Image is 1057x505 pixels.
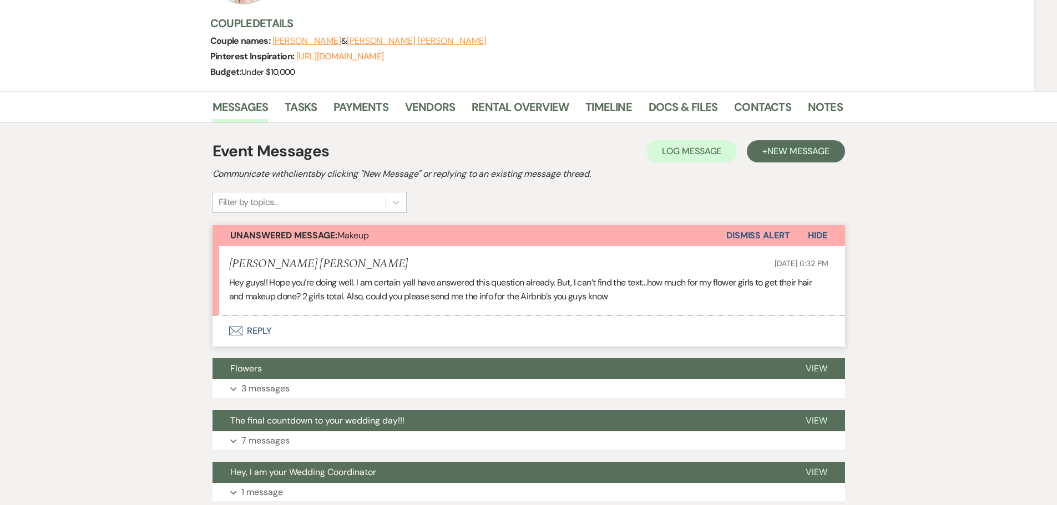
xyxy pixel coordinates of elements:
span: Hide [808,229,827,241]
span: Hey, I am your Wedding Coordinator [230,466,376,478]
button: 1 message [213,483,845,502]
button: Reply [213,315,845,346]
a: Docs & Files [649,98,717,123]
button: [PERSON_NAME] [PERSON_NAME] [347,37,487,45]
h2: Communicate with clients by clicking "New Message" or replying to an existing message thread. [213,167,845,181]
button: Hide [790,225,845,246]
button: Dismiss Alert [726,225,790,246]
a: Contacts [734,98,791,123]
span: The final countdown to your wedding day!!! [230,415,404,426]
a: Rental Overview [472,98,569,123]
span: [DATE] 6:32 PM [775,258,828,268]
button: Unanswered Message:Makeup [213,225,726,246]
button: View [788,358,845,379]
button: 7 messages [213,431,845,450]
span: New Message [767,145,829,157]
span: Under $10,000 [241,67,295,78]
button: Hey, I am your Wedding Coordinator [213,462,788,483]
button: +New Message [747,140,844,162]
p: 3 messages [241,381,290,396]
button: The final countdown to your wedding day!!! [213,410,788,431]
span: Budget: [210,66,242,78]
button: 3 messages [213,379,845,398]
button: View [788,462,845,483]
p: 1 message [241,485,283,499]
h3: Couple Details [210,16,832,31]
div: Filter by topics... [219,196,278,209]
a: Tasks [285,98,317,123]
p: 7 messages [241,433,290,448]
a: Messages [213,98,269,123]
button: Flowers [213,358,788,379]
strong: Unanswered Message: [230,229,337,241]
button: View [788,410,845,431]
button: Log Message [646,140,737,162]
a: Payments [333,98,388,123]
p: Hey guys!! Hope you’re doing well. I am certain yall have answered this question already. But, I ... [229,276,828,304]
h5: [PERSON_NAME] [PERSON_NAME] [229,257,408,271]
a: [URL][DOMAIN_NAME] [296,50,383,62]
a: Vendors [405,98,455,123]
span: Makeup [230,229,369,241]
span: Log Message [662,145,721,157]
span: View [806,363,827,374]
a: Notes [808,98,843,123]
span: View [806,415,827,426]
span: Pinterest Inspiration: [210,50,296,62]
span: Flowers [230,363,262,374]
a: Timeline [585,98,632,123]
button: [PERSON_NAME] [272,37,341,45]
h1: Event Messages [213,140,330,163]
span: View [806,466,827,478]
span: & [272,35,487,47]
span: Couple names: [210,35,272,47]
